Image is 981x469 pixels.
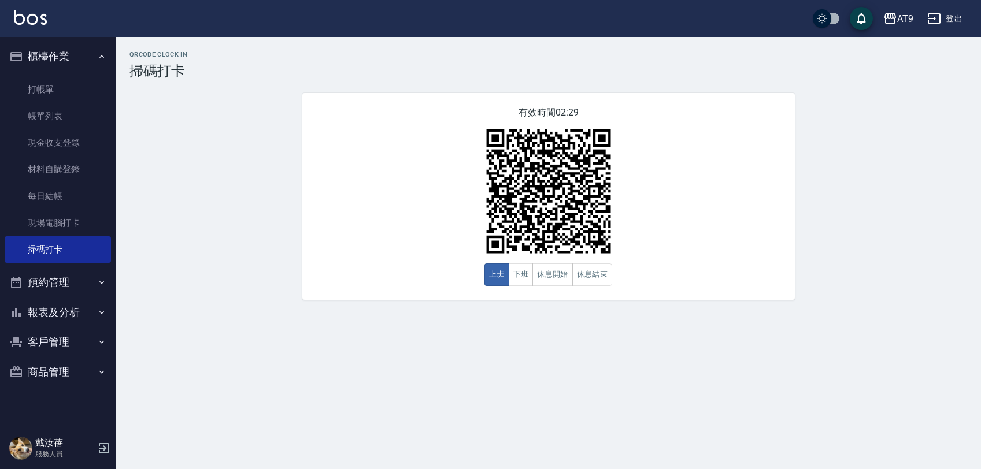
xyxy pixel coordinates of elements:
button: 上班 [484,263,509,286]
button: 休息結束 [572,263,613,286]
a: 掃碼打卡 [5,236,111,263]
button: 客戶管理 [5,327,111,357]
button: 休息開始 [532,263,573,286]
p: 服務人員 [35,449,94,459]
img: Person [9,437,32,460]
h5: 戴汝蓓 [35,437,94,449]
button: save [850,7,873,30]
div: 有效時間 02:29 [302,93,795,300]
button: 下班 [509,263,534,286]
button: 商品管理 [5,357,111,387]
img: Logo [14,10,47,25]
a: 每日結帳 [5,183,111,210]
button: 櫃檯作業 [5,42,111,72]
a: 現金收支登錄 [5,129,111,156]
a: 材料自購登錄 [5,156,111,183]
h2: QRcode Clock In [129,51,967,58]
a: 帳單列表 [5,103,111,129]
h3: 掃碼打卡 [129,63,967,79]
div: AT9 [897,12,913,26]
button: 報表及分析 [5,297,111,327]
a: 現場電腦打卡 [5,210,111,236]
button: AT9 [879,7,918,31]
a: 打帳單 [5,76,111,103]
button: 預約管理 [5,267,111,297]
button: 登出 [923,8,967,29]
